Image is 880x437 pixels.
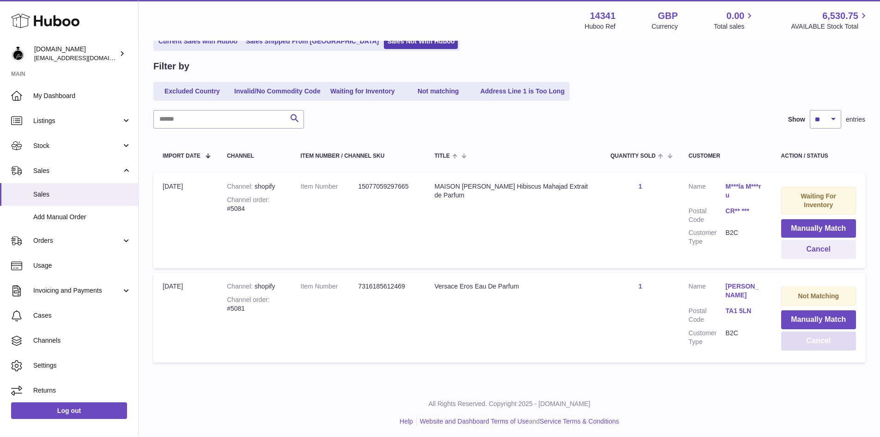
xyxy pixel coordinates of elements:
strong: Waiting For Inventory [801,192,836,209]
dt: Name [689,282,726,302]
dd: 15077059297665 [358,182,416,191]
a: Sales Shipped From [GEOGRAPHIC_DATA] [243,34,382,49]
a: Website and Dashboard Terms of Use [420,418,529,425]
h2: Filter by [153,60,189,73]
div: shopify [227,282,282,291]
a: [PERSON_NAME] [726,282,763,300]
dt: Customer Type [689,329,726,346]
strong: Not Matching [798,292,839,300]
dd: 7316185612469 [358,282,416,291]
a: Log out [11,402,127,419]
span: 0.00 [727,10,745,22]
button: Manually Match [781,310,856,329]
span: entries [846,115,865,124]
dt: Item Number [301,182,358,191]
a: Help [400,418,413,425]
strong: Channel [227,183,255,190]
span: 6,530.75 [822,10,858,22]
div: MAISON [PERSON_NAME] Hibiscus Mahajad Extrait de Parfum [435,182,592,200]
a: Excluded Country [155,84,229,99]
span: Sales [33,166,121,175]
a: 1 [638,283,642,290]
dt: Postal Code [689,207,726,224]
a: Waiting for Inventory [326,84,400,99]
div: Currency [652,22,678,31]
strong: Channel order [227,196,270,203]
dt: Postal Code [689,307,726,324]
span: Channels [33,336,131,345]
span: [EMAIL_ADDRESS][DOMAIN_NAME] [34,54,136,62]
strong: 14341 [590,10,616,22]
a: TA1 5LN [726,307,763,315]
td: [DATE] [153,273,218,362]
dd: B2C [726,329,763,346]
label: Show [788,115,805,124]
div: Customer [689,153,763,159]
div: #5081 [227,295,282,313]
span: Cases [33,311,131,320]
li: and [417,417,619,426]
button: Cancel [781,332,856,351]
a: Not matching [401,84,475,99]
a: 1 [638,183,642,190]
a: Invalid/No Commodity Code [231,84,324,99]
span: Total sales [714,22,755,31]
td: [DATE] [153,173,218,268]
span: Settings [33,361,131,370]
strong: Channel order [227,296,270,303]
span: Usage [33,261,131,270]
button: Cancel [781,240,856,259]
dt: Item Number [301,282,358,291]
span: Import date [163,153,200,159]
dt: Name [689,182,726,202]
button: Manually Match [781,219,856,238]
span: Add Manual Order [33,213,131,222]
strong: Channel [227,283,255,290]
a: Current Sales with Huboo [155,34,241,49]
span: Returns [33,386,131,395]
a: Address Line 1 is Too Long [477,84,568,99]
span: Orders [33,236,121,245]
div: Huboo Ref [585,22,616,31]
div: Channel [227,153,282,159]
div: #5084 [227,196,282,213]
span: Title [435,153,450,159]
span: My Dashboard [33,92,131,100]
a: 6,530.75 AVAILABLE Stock Total [791,10,869,31]
span: Stock [33,142,121,150]
p: All Rights Reserved. Copyright 2025 - [DOMAIN_NAME] [146,400,873,408]
span: AVAILABLE Stock Total [791,22,869,31]
div: [DOMAIN_NAME] [34,45,117,62]
div: Versace Eros Eau De Parfum [435,282,592,291]
span: Sales [33,190,131,199]
a: Service Terms & Conditions [540,418,619,425]
a: 0.00 Total sales [714,10,755,31]
div: shopify [227,182,282,191]
strong: GBP [658,10,678,22]
dt: Customer Type [689,228,726,246]
div: Action / Status [781,153,856,159]
span: Quantity Sold [610,153,655,159]
a: Sales Not With Huboo [384,34,458,49]
img: theperfumesampler@gmail.com [11,47,25,61]
span: Invoicing and Payments [33,286,121,295]
span: Listings [33,117,121,125]
div: Item Number / Channel SKU [301,153,416,159]
dd: B2C [726,228,763,246]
